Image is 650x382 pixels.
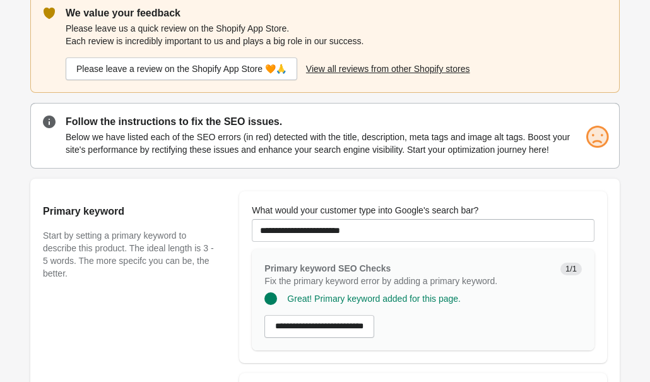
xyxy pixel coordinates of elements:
p: Below we have listed each of the SEO errors (in red) detected with the title, description, meta t... [66,131,607,156]
p: Please leave us a quick review on the Shopify App Store. [66,22,593,35]
a: View all reviews from other Shopify stores [301,57,475,80]
p: We value your feedback [66,6,593,21]
img: sad.png [584,124,610,150]
span: 1/1 [560,263,582,275]
div: View all reviews from other Shopify stores [306,64,470,74]
p: Start by setting a primary keyword to describe this product. The ideal length is 3 - 5 words. The... [43,229,214,280]
p: Follow the instructions to fix the SEO issues. [66,114,607,129]
h2: Primary keyword [43,204,214,219]
a: Please leave a review on the Shopify App Store 🧡🙏 [66,57,297,80]
span: Primary keyword SEO Checks [264,263,391,273]
p: Each review is incredibly important to us and plays a big role in our success. [66,35,593,47]
div: Please leave a review on the Shopify App Store 🧡🙏 [76,64,287,74]
label: What would your customer type into Google's search bar? [252,204,478,217]
p: Fix the primary keyword error by adding a primary keyword. [264,275,550,287]
span: Great! Primary keyword added for this page. [287,294,461,304]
